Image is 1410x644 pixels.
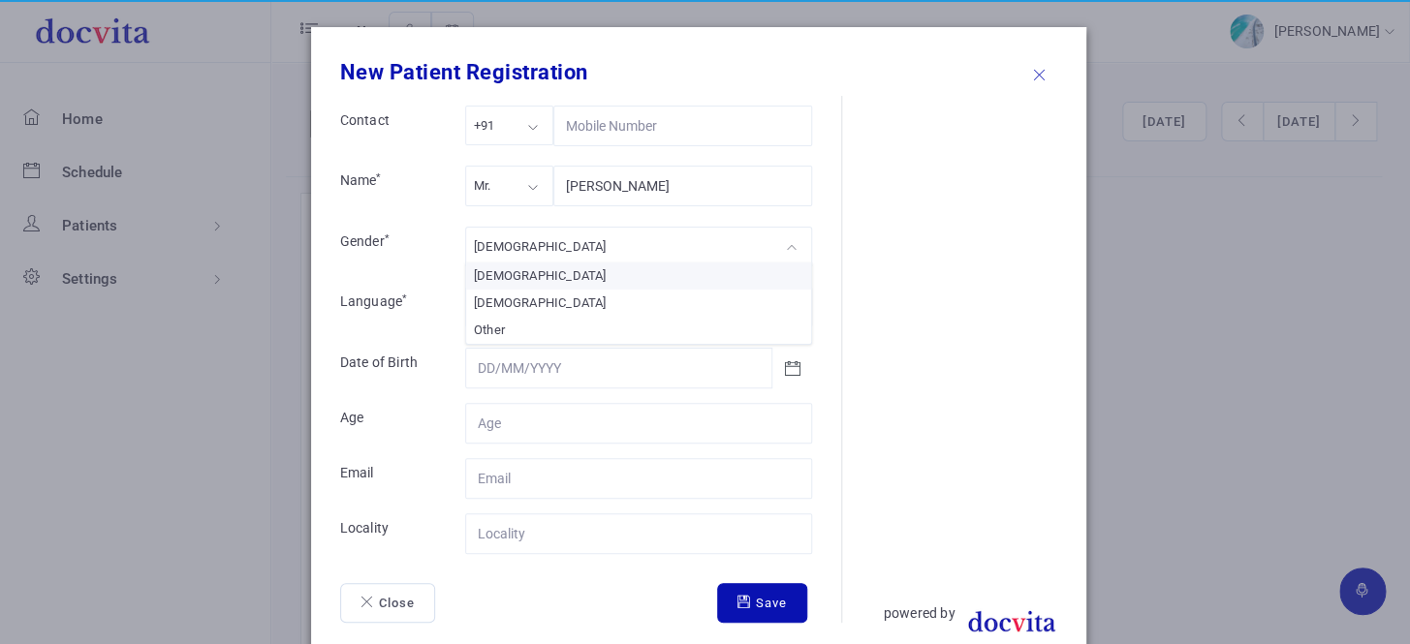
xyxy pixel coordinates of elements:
label: Email [326,463,451,491]
label: Language [326,291,451,324]
input: Email [465,458,812,499]
input: DD/MM/YYYY [465,348,773,388]
label: Contact [326,110,451,143]
label: Name [326,170,451,203]
div: Other [466,317,811,344]
label: Age [326,408,451,436]
input: Locality [465,513,812,554]
img: DocVita logo [956,600,1067,642]
input: Name [553,166,812,206]
div: [DEMOGRAPHIC_DATA] [466,290,811,317]
div: [DEMOGRAPHIC_DATA] [474,235,607,258]
label: Locality [326,518,451,546]
p: powered by [884,600,956,627]
label: Gender [326,231,451,264]
button: Save [717,583,807,624]
button: Close [340,583,435,624]
b: New Patient Registration [340,60,588,84]
label: Date of Birth [326,353,451,381]
input: Age [465,403,812,444]
div: Mr. [474,174,491,197]
div: +91 [474,114,495,137]
input: Mobile Number [553,106,812,146]
div: [DEMOGRAPHIC_DATA] [466,262,811,290]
